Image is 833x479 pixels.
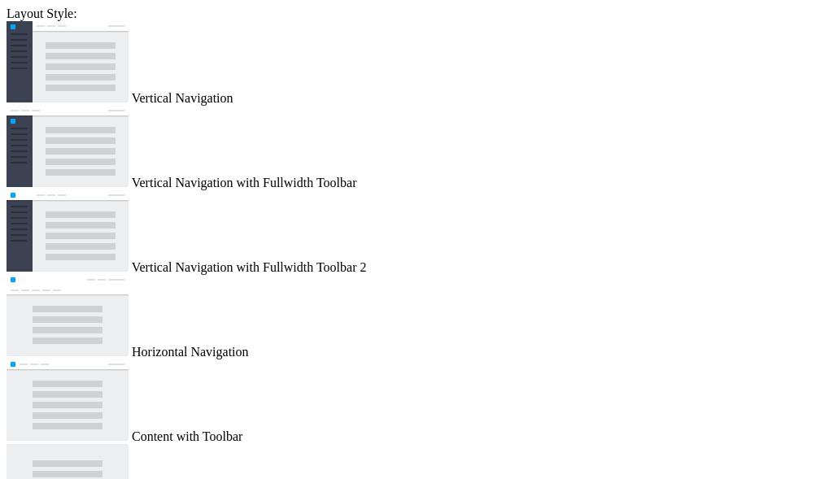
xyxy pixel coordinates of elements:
md-radio-button: Vertical Navigation [7,21,826,106]
md-radio-button: Vertical Navigation with Fullwidth Toolbar 2 [7,190,826,275]
span: Content with Toolbar [132,429,242,443]
img: vertical-nav.jpg [7,21,129,102]
span: Horizontal Navigation [132,345,249,359]
span: Vertical Navigation with Fullwidth Toolbar 2 [132,260,367,274]
span: Vertical Navigation [132,91,233,105]
md-radio-button: Vertical Navigation with Fullwidth Toolbar [7,106,826,190]
img: vertical-nav-with-full-toolbar-2.jpg [7,190,129,272]
md-radio-button: Content with Toolbar [7,359,826,444]
img: horizontal-nav.jpg [7,275,129,356]
md-radio-button: Horizontal Navigation [7,275,826,359]
span: Vertical Navigation with Fullwidth Toolbar [132,176,357,189]
img: vertical-nav-with-full-toolbar.jpg [7,106,129,187]
img: content-with-toolbar.jpg [7,359,129,441]
div: Layout Style: [7,7,826,21]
